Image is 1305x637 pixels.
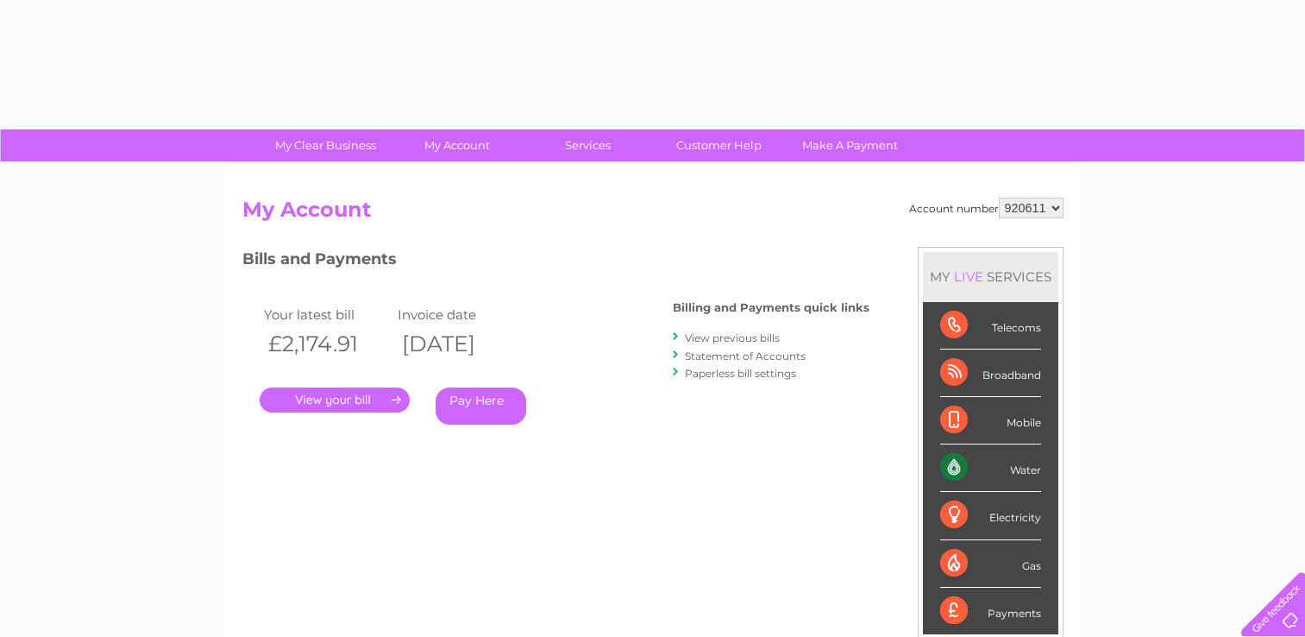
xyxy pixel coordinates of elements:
[940,492,1041,539] div: Electricity
[260,303,393,326] td: Your latest bill
[260,326,393,362] th: £2,174.91
[242,198,1063,230] h2: My Account
[685,367,796,380] a: Paperless bill settings
[393,326,527,362] th: [DATE]
[779,129,921,161] a: Make A Payment
[951,268,987,285] div: LIVE
[254,129,397,161] a: My Clear Business
[517,129,659,161] a: Services
[940,397,1041,445] div: Mobile
[393,303,527,326] td: Invoice date
[386,129,528,161] a: My Account
[436,388,526,425] a: Pay Here
[685,350,806,363] a: Statement of Accounts
[940,588,1041,634] div: Payments
[648,129,790,161] a: Customer Help
[242,247,869,277] h3: Bills and Payments
[909,198,1063,218] div: Account number
[940,302,1041,350] div: Telecoms
[685,331,780,344] a: View previous bills
[940,540,1041,588] div: Gas
[260,388,410,413] a: .
[940,350,1041,397] div: Broadband
[923,252,1058,301] div: MY SERVICES
[673,301,869,314] h4: Billing and Payments quick links
[940,445,1041,492] div: Water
